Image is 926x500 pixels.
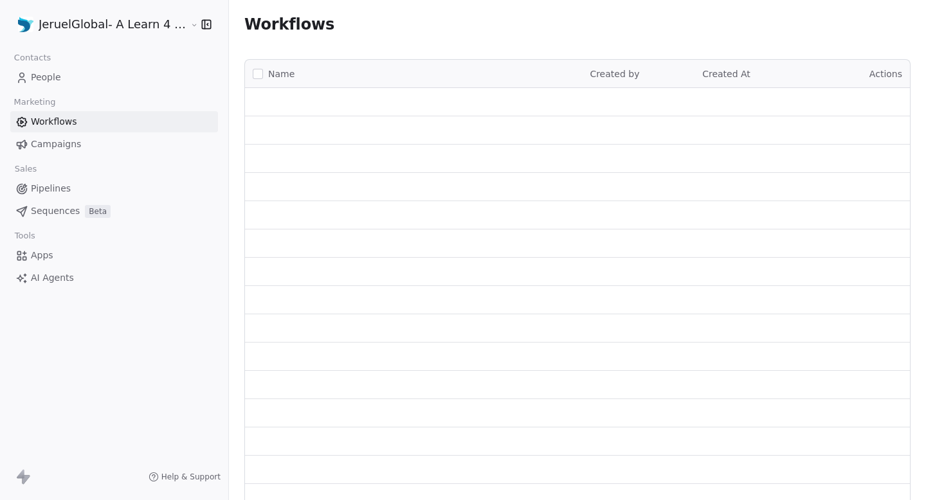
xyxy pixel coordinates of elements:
[10,245,218,266] a: Apps
[31,249,53,262] span: Apps
[9,159,42,179] span: Sales
[31,182,71,195] span: Pipelines
[15,13,181,35] button: JeruelGlobal- A Learn 4 LLC Company
[8,93,61,112] span: Marketing
[244,15,334,33] span: Workflows
[869,69,902,79] span: Actions
[268,67,295,81] span: Name
[9,226,41,246] span: Tools
[161,472,221,482] span: Help & Support
[31,271,74,285] span: AI Agents
[149,472,221,482] a: Help & Support
[31,71,61,84] span: People
[85,205,111,218] span: Beta
[10,201,218,222] a: SequencesBeta
[31,115,77,129] span: Workflows
[39,16,187,33] span: JeruelGlobal- A Learn 4 LLC Company
[10,267,218,289] a: AI Agents
[590,69,639,79] span: Created by
[18,17,33,32] img: Favicon.jpg
[10,178,218,199] a: Pipelines
[10,67,218,88] a: People
[31,204,80,218] span: Sequences
[10,134,218,155] a: Campaigns
[702,69,750,79] span: Created At
[10,111,218,132] a: Workflows
[31,138,81,151] span: Campaigns
[8,48,57,67] span: Contacts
